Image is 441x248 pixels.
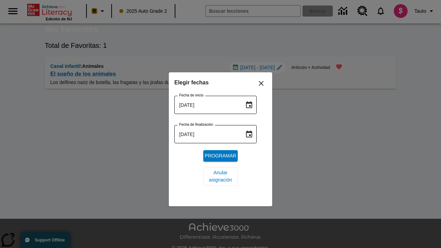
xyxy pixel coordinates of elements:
[209,169,232,184] span: Anular asignación
[203,150,238,162] button: Programar
[179,122,213,127] label: Fecha de finalización
[174,78,267,87] h6: Elegir fechas
[174,125,239,143] input: DD-MMMM-YYYY
[174,78,267,191] div: Choose date
[242,127,256,141] button: Choose date, selected date is 10 sep 2025
[179,93,204,98] label: Fecha de inicio
[203,167,238,186] button: Anular asignación
[253,75,269,92] button: Cerrar
[205,152,236,159] span: Programar
[242,98,256,112] button: Choose date, selected date is 10 sep 2025
[174,96,239,114] input: DD-MMMM-YYYY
